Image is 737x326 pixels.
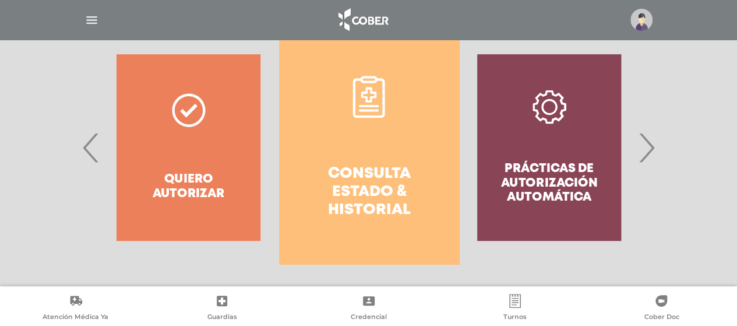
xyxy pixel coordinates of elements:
a: Credencial [295,294,442,324]
h4: Consulta estado & historial [300,165,438,220]
img: Cober_menu-lines-white.svg [84,13,99,27]
a: Consulta estado & historial [279,31,459,264]
a: Cober Doc [588,294,735,324]
span: Cober Doc [644,313,679,323]
span: Credencial [351,313,387,323]
span: Atención Médica Ya [43,313,108,323]
a: Turnos [442,294,588,324]
span: Previous [80,116,103,179]
a: Atención Médica Ya [2,294,149,324]
span: Turnos [503,313,527,323]
img: profile-placeholder.svg [630,9,653,31]
a: Guardias [149,294,295,324]
img: logo_cober_home-white.png [332,6,393,34]
span: Next [635,116,658,179]
span: Guardias [207,313,237,323]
